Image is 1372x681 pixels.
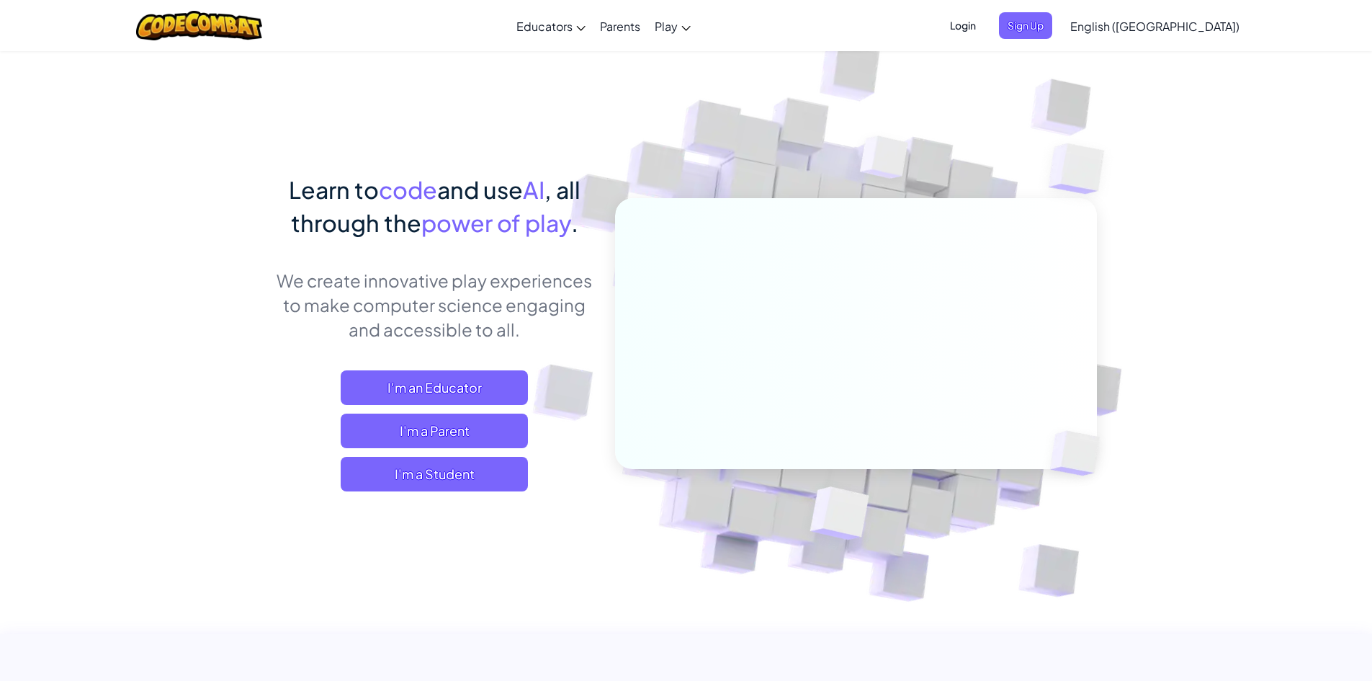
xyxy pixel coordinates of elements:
a: English ([GEOGRAPHIC_DATA]) [1063,6,1247,45]
img: Overlap cubes [774,456,903,576]
button: Login [941,12,985,39]
a: I'm an Educator [341,370,528,405]
p: We create innovative play experiences to make computer science engaging and accessible to all. [276,268,593,342]
button: I'm a Student [341,457,528,491]
img: Overlap cubes [833,107,936,215]
span: English ([GEOGRAPHIC_DATA]) [1070,19,1239,34]
img: Overlap cubes [1020,108,1144,230]
img: CodeCombat logo [136,11,262,40]
span: Educators [516,19,573,34]
span: . [571,208,578,237]
a: Parents [593,6,647,45]
img: Overlap cubes [1026,401,1134,506]
a: I'm a Parent [341,414,528,448]
button: Sign Up [999,12,1052,39]
span: power of play [421,208,571,237]
a: Play [647,6,698,45]
span: and use [437,175,523,204]
a: Educators [509,6,593,45]
span: Play [655,19,678,34]
span: Learn to [289,175,379,204]
span: code [379,175,437,204]
span: AI [523,175,544,204]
